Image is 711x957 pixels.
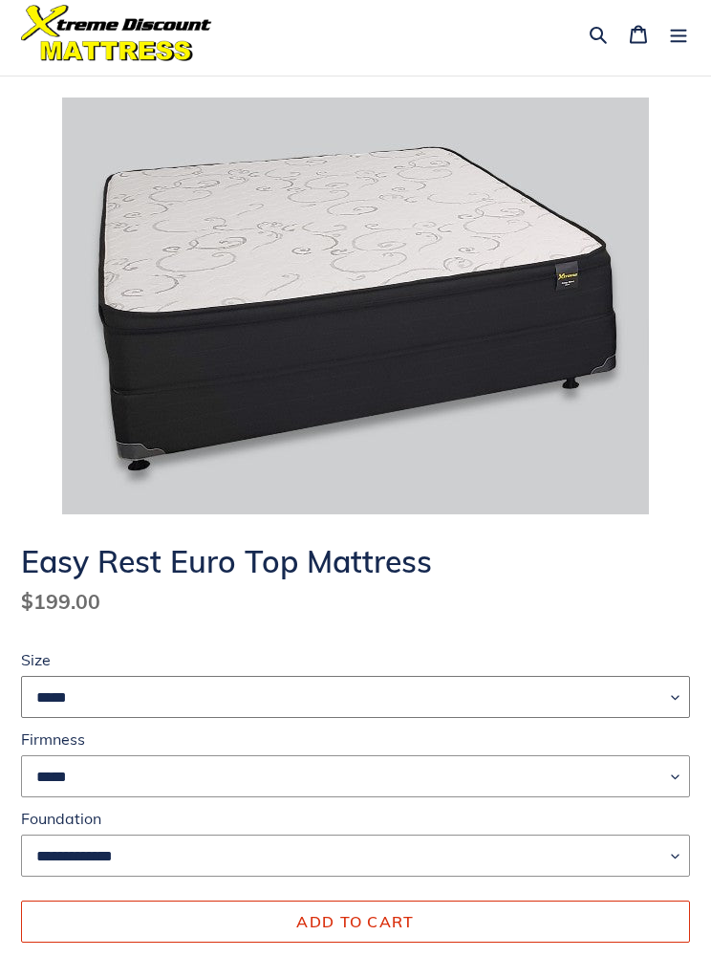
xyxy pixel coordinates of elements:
img: Easy Rest Euro Top Mattress [62,98,649,514]
span: Add to cart [296,912,414,931]
button: Add to cart [21,901,690,943]
span: $199.00 [21,589,100,614]
label: Size [21,648,690,671]
h1: Easy Rest Euro Top Mattress [21,543,690,579]
label: Firmness [21,728,690,750]
img: Xtreme Discount Mattress [21,5,212,61]
button: Menu [658,11,699,55]
label: Foundation [21,807,690,830]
